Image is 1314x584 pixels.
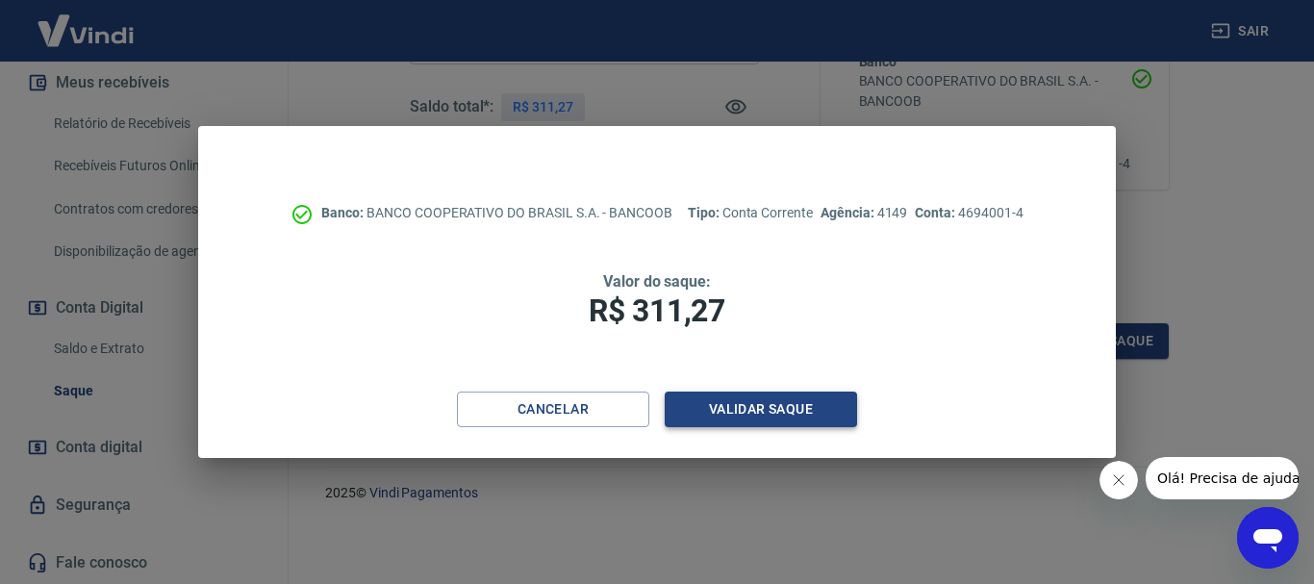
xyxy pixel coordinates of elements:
[821,203,907,223] p: 4149
[915,203,1023,223] p: 4694001-4
[321,205,366,220] span: Banco:
[457,392,649,427] button: Cancelar
[688,205,722,220] span: Tipo:
[1146,457,1299,499] iframe: Mensagem da empresa
[1237,507,1299,569] iframe: Botão para abrir a janela de mensagens
[589,292,725,329] span: R$ 311,27
[1099,461,1138,499] iframe: Fechar mensagem
[603,272,711,291] span: Valor do saque:
[665,392,857,427] button: Validar saque
[321,203,672,223] p: BANCO COOPERATIVO DO BRASIL S.A. - BANCOOB
[688,203,813,223] p: Conta Corrente
[915,205,958,220] span: Conta:
[12,13,162,29] span: Olá! Precisa de ajuda?
[821,205,877,220] span: Agência:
